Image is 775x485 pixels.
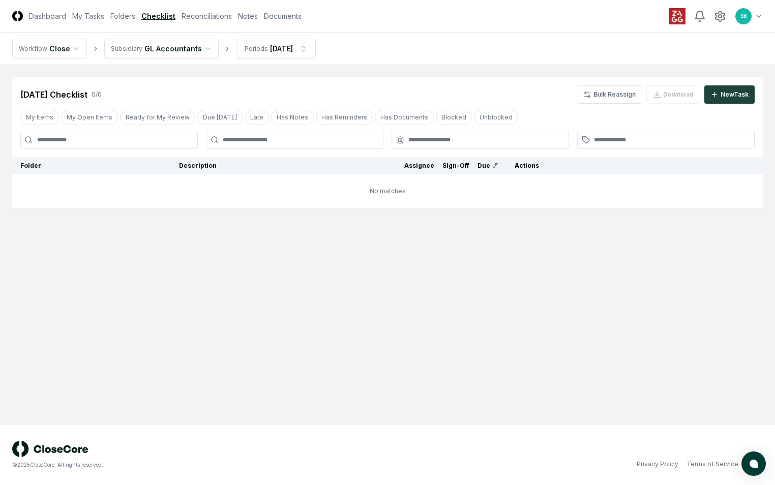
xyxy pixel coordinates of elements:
div: Actions [506,161,755,170]
div: Periods [245,44,268,53]
span: SB [740,12,747,20]
button: SB [734,7,753,25]
a: Documents [264,11,302,21]
a: Reconciliations [182,11,232,21]
th: Description [175,157,400,174]
div: New Task [721,90,749,99]
button: Blocked [436,110,472,125]
button: NewTask [704,85,755,104]
img: Logo [12,11,23,21]
nav: breadcrumb [12,39,316,59]
button: Has Reminders [316,110,373,125]
th: Assignee [400,157,438,174]
div: Workflow [19,44,47,53]
div: © 2025 CloseCore. All rights reserved. [12,461,387,469]
th: Sign-Off [438,157,473,174]
button: atlas-launcher [741,451,766,476]
button: My Open Items [61,110,118,125]
button: Has Notes [271,110,314,125]
button: Late [245,110,269,125]
a: Terms of Service [687,460,738,469]
button: Has Documents [375,110,434,125]
td: No matches [12,174,763,208]
div: [DATE] [270,43,293,54]
th: Folder [12,157,175,174]
a: Privacy Policy [637,460,678,469]
div: Due [478,161,498,170]
a: Notes [238,11,258,21]
a: Folders [110,11,135,21]
button: My Items [20,110,59,125]
img: ZAGG logo [669,8,685,24]
button: Ready for My Review [120,110,195,125]
button: Periods[DATE] [236,39,316,59]
div: Subsidiary [111,44,142,53]
button: Bulk Reassign [577,85,642,104]
button: Unblocked [474,110,518,125]
div: [DATE] Checklist [20,88,87,101]
img: logo [12,441,88,457]
button: Due Today [197,110,243,125]
div: 0 / 0 [92,90,102,99]
a: Dashboard [29,11,66,21]
a: My Tasks [72,11,104,21]
a: Checklist [141,11,175,21]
